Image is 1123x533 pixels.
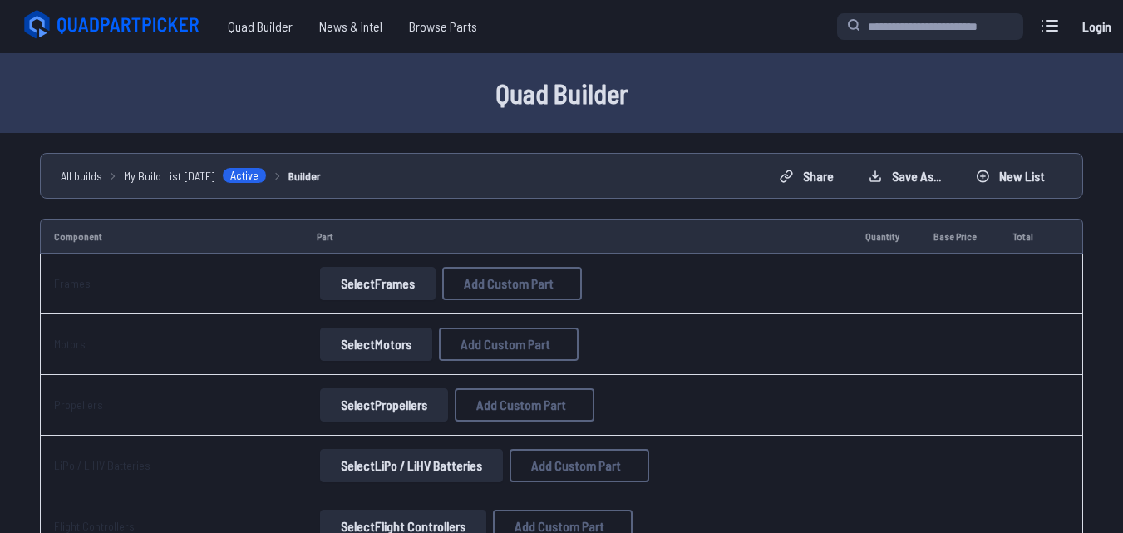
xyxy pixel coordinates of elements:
[288,167,321,185] a: Builder
[439,328,579,361] button: Add Custom Part
[455,388,594,422] button: Add Custom Part
[461,338,550,351] span: Add Custom Part
[54,276,91,290] a: Frames
[214,10,306,43] a: Quad Builder
[515,520,604,533] span: Add Custom Part
[317,388,451,422] a: SelectPropellers
[54,458,150,472] a: LiPo / LiHV Batteries
[222,167,267,184] span: Active
[124,167,267,185] a: My Build List [DATE]Active
[510,449,649,482] button: Add Custom Part
[531,459,621,472] span: Add Custom Part
[303,219,853,254] td: Part
[124,167,215,185] span: My Build List [DATE]
[306,10,396,43] a: News & Intel
[476,398,566,412] span: Add Custom Part
[317,328,436,361] a: SelectMotors
[464,277,554,290] span: Add Custom Part
[999,219,1052,254] td: Total
[317,267,439,300] a: SelectFrames
[920,219,998,254] td: Base Price
[320,267,436,300] button: SelectFrames
[40,219,303,254] td: Component
[54,397,103,412] a: Propellers
[1076,10,1116,43] a: Login
[320,449,503,482] button: SelectLiPo / LiHV Batteries
[852,219,920,254] td: Quantity
[317,449,506,482] a: SelectLiPo / LiHV Batteries
[855,163,955,190] button: Save as...
[30,73,1094,113] h1: Quad Builder
[320,328,432,361] button: SelectMotors
[396,10,490,43] a: Browse Parts
[442,267,582,300] button: Add Custom Part
[61,167,102,185] a: All builds
[962,163,1059,190] button: New List
[54,519,135,533] a: Flight Controllers
[320,388,448,422] button: SelectPropellers
[766,163,848,190] button: Share
[54,337,86,351] a: Motors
